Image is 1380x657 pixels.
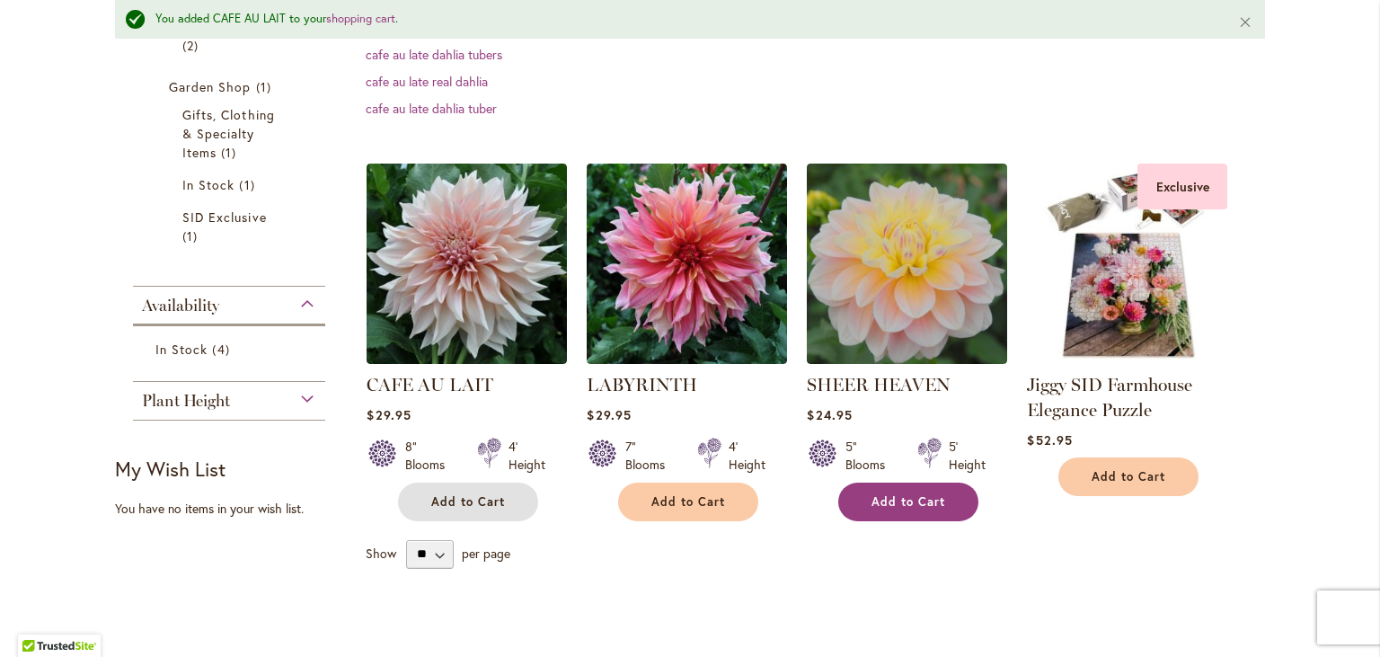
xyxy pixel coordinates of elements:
[115,456,226,482] strong: My Wish List
[431,494,505,510] span: Add to Cart
[587,164,787,364] img: Labyrinth
[807,164,1007,364] img: SHEER HEAVEN
[651,494,725,510] span: Add to Cart
[587,406,631,423] span: $29.95
[587,351,787,368] a: Labyrinth
[1027,351,1227,368] a: Jiggy SID Farmhouse Elegance Puzzle Exclusive
[845,438,896,474] div: 5" Blooms
[13,593,64,644] iframe: Launch Accessibility Center
[405,438,456,474] div: 8" Blooms
[182,106,275,161] span: Gifts, Clothing & Specialty Items
[155,341,208,358] span: In Stock
[871,494,945,510] span: Add to Cart
[326,11,395,26] a: shopping cart
[169,78,252,95] span: Garden Shop
[367,164,567,364] img: Café Au Lait
[366,544,396,561] span: Show
[1137,164,1227,209] div: Exclusive
[509,438,545,474] div: 4' Height
[182,226,202,245] span: 1
[142,391,230,411] span: Plant Height
[807,406,852,423] span: $24.95
[182,209,267,226] span: SID Exclusive
[182,176,234,193] span: In Stock
[212,340,234,359] span: 4
[155,11,1211,28] div: You added CAFE AU LAIT to your .
[182,208,280,245] a: SID Exclusive
[366,100,497,117] a: cafe au late dahlia tuber
[807,374,951,395] a: SHEER HEAVEN
[807,351,1007,368] a: SHEER HEAVEN
[1058,457,1199,496] button: Add to Cart
[367,351,567,368] a: Café Au Lait
[1027,164,1227,364] img: Jiggy SID Farmhouse Elegance Puzzle
[155,340,307,359] a: In Stock 4
[367,406,411,423] span: $29.95
[618,483,758,521] button: Add to Cart
[462,544,510,561] span: per page
[949,438,986,474] div: 5' Height
[367,374,493,395] a: CAFE AU LAIT
[142,296,219,315] span: Availability
[182,36,203,55] span: 2
[1027,374,1192,421] a: Jiggy SID Farmhouse Elegance Puzzle
[256,77,276,96] span: 1
[366,73,488,90] a: cafe au late real dahlia
[625,438,676,474] div: 7" Blooms
[239,175,259,194] span: 1
[1092,469,1165,484] span: Add to Cart
[366,46,502,63] a: cafe au late dahlia tubers
[115,500,355,518] div: You have no items in your wish list.
[398,483,538,521] button: Add to Cart
[838,483,978,521] button: Add to Cart
[182,105,280,162] a: Gifts, Clothing &amp; Specialty Items
[182,175,280,194] a: In Stock
[587,374,697,395] a: LABYRINTH
[1027,431,1072,448] span: $52.95
[221,143,241,162] span: 1
[169,77,294,96] a: Garden Shop
[729,438,765,474] div: 4' Height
